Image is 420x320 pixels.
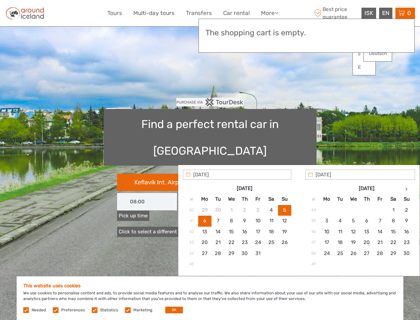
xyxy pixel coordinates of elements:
td: 6 [198,216,211,226]
td: 19 [347,237,360,248]
a: $ [353,48,375,60]
td: 10 [320,226,334,237]
td: 42 [185,226,198,237]
td: 46 [307,226,320,237]
td: 45 [307,216,320,226]
td: 44 [307,205,320,215]
td: 22 [225,237,238,248]
td: 9 [238,216,251,226]
td: 4 [334,216,347,226]
span: ISK [364,10,373,16]
th: Th [238,194,251,205]
td: 5 [347,216,360,226]
label: Preferences [61,307,85,313]
td: 27 [360,248,373,259]
label: Statistics [100,307,118,313]
td: 3 [320,216,334,226]
td: 17 [251,226,265,237]
td: 10 [251,216,265,226]
td: 45 [185,259,198,269]
td: 5 [278,205,291,215]
td: 16 [238,226,251,237]
th: Tu [334,194,347,205]
th: Mo [320,194,334,205]
th: Su [400,194,413,205]
td: 25 [334,248,347,259]
a: More [261,8,278,18]
th: [DATE] [334,183,400,194]
td: 1 [387,205,400,215]
td: 2 [238,205,251,215]
td: 18 [334,237,347,248]
td: 30 [211,205,225,215]
th: Mo [198,194,211,205]
td: 4 [265,205,278,215]
td: 25 [265,237,278,248]
td: 6 [360,216,373,226]
td: 12 [347,226,360,237]
td: 7 [211,216,225,226]
h1: Find a perfect rental car in [GEOGRAPHIC_DATA] [104,109,317,166]
button: OK [165,307,183,313]
a: Tours [107,8,122,18]
p: We're away right now. Please check back later! [9,12,75,17]
td: 26 [347,248,360,259]
h3: The shopping cart is empty. [206,28,408,38]
td: 18 [265,226,278,237]
a: Multi-day tours [133,8,175,18]
td: 48 [307,248,320,259]
th: Fr [251,194,265,205]
div: We use cookies to personalise content and ads, to provide social media features and to analyse ou... [17,276,403,320]
td: 29 [225,248,238,259]
td: 22 [387,237,400,248]
a: Transfers [186,8,212,18]
input: Pick up time [117,193,177,210]
th: Sa [265,194,278,205]
th: Fr [373,194,387,205]
th: Sa [387,194,400,205]
span: Keflavík Int. Airport [134,179,187,186]
button: Keflavík Int. Airport [117,174,210,191]
th: Th [360,194,373,205]
td: 21 [373,237,387,248]
td: 8 [225,216,238,226]
td: 44 [185,248,198,259]
td: 16 [400,226,413,237]
td: 30 [400,248,413,259]
label: Pick up time [117,211,149,221]
td: 23 [238,237,251,248]
td: 27 [198,248,211,259]
td: 11 [334,226,347,237]
td: 30 [238,248,251,259]
td: 47 [307,237,320,248]
td: 15 [225,226,238,237]
a: Car rental [223,8,250,18]
td: 11 [265,216,278,226]
td: 43 [185,237,198,248]
td: 3 [251,205,265,215]
td: 9 [400,216,413,226]
td: 15 [387,226,400,237]
td: 8 [387,216,400,226]
th: Su [278,194,291,205]
td: 14 [373,226,387,237]
td: 28 [373,248,387,259]
label: Needed [32,307,46,313]
td: 20 [360,237,373,248]
label: Marketing [133,307,152,313]
td: 13 [198,226,211,237]
h5: This website uses cookies [23,283,397,289]
td: 14 [211,226,225,237]
th: We [347,194,360,205]
td: 7 [373,216,387,226]
td: 26 [278,237,291,248]
td: 28 [211,248,225,259]
th: [DATE] [211,183,278,194]
a: £ [353,61,375,73]
td: 19 [278,226,291,237]
td: 12 [278,216,291,226]
td: 1 [225,205,238,215]
span: 0 [406,10,412,16]
img: Around Iceland [5,5,45,21]
th: We [225,194,238,205]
